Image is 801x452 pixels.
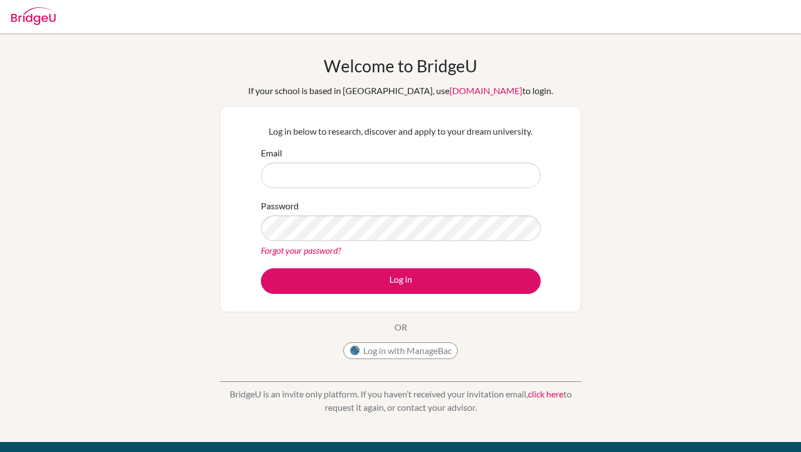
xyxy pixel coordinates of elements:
[261,146,282,160] label: Email
[248,84,553,97] div: If your school is based in [GEOGRAPHIC_DATA], use to login.
[449,85,522,96] a: [DOMAIN_NAME]
[324,56,477,76] h1: Welcome to BridgeU
[343,342,458,359] button: Log in with ManageBac
[394,321,407,334] p: OR
[261,245,341,256] a: Forgot your password?
[11,7,56,25] img: Bridge-U
[220,387,581,414] p: BridgeU is an invite only platform. If you haven’t received your invitation email, to request it ...
[528,389,563,399] a: click here
[261,125,541,138] p: Log in below to research, discover and apply to your dream university.
[261,268,541,294] button: Log in
[261,199,299,213] label: Password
